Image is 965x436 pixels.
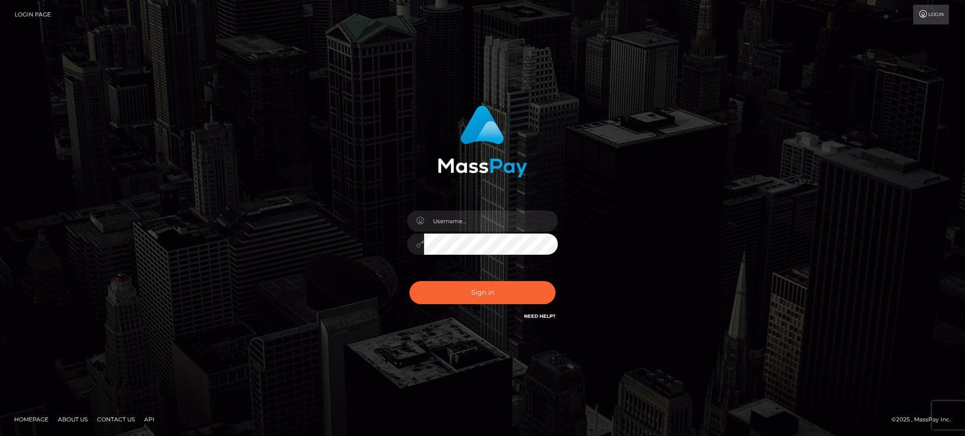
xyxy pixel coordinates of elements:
[424,210,558,232] input: Username...
[891,414,958,425] div: © 2025 , MassPay Inc.
[409,281,556,304] button: Sign in
[140,412,158,427] a: API
[15,5,51,24] a: Login Page
[524,313,556,319] a: Need Help?
[913,5,949,24] a: Login
[10,412,52,427] a: Homepage
[54,412,91,427] a: About Us
[438,105,527,178] img: MassPay Login
[93,412,139,427] a: Contact Us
